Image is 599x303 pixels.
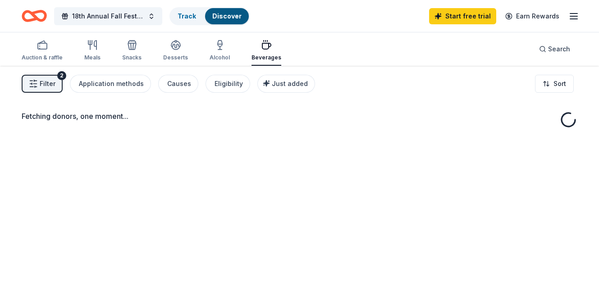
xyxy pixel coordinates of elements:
button: Alcohol [210,36,230,66]
div: Auction & raffle [22,54,63,61]
button: Sort [535,75,574,93]
span: 18th Annual Fall Festival [72,11,144,22]
a: Home [22,5,47,27]
button: Causes [158,75,198,93]
div: Alcohol [210,54,230,61]
button: 18th Annual Fall Festival [54,7,162,25]
button: Auction & raffle [22,36,63,66]
button: Just added [257,75,315,93]
div: Eligibility [215,78,243,89]
button: Filter2 [22,75,63,93]
div: 2 [57,71,66,80]
div: Snacks [122,54,142,61]
a: Discover [212,12,242,20]
a: Track [178,12,196,20]
div: Beverages [251,54,281,61]
div: Fetching donors, one moment... [22,111,577,122]
div: Desserts [163,54,188,61]
button: TrackDiscover [169,7,250,25]
button: Snacks [122,36,142,66]
a: Earn Rewards [500,8,565,24]
span: Sort [553,78,566,89]
button: Desserts [163,36,188,66]
button: Search [532,40,577,58]
span: Filter [40,78,55,89]
button: Application methods [70,75,151,93]
span: Just added [272,80,308,87]
div: Causes [167,78,191,89]
button: Eligibility [206,75,250,93]
span: Search [548,44,570,54]
button: Beverages [251,36,281,66]
div: Application methods [79,78,144,89]
div: Meals [84,54,101,61]
button: Meals [84,36,101,66]
a: Start free trial [429,8,496,24]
